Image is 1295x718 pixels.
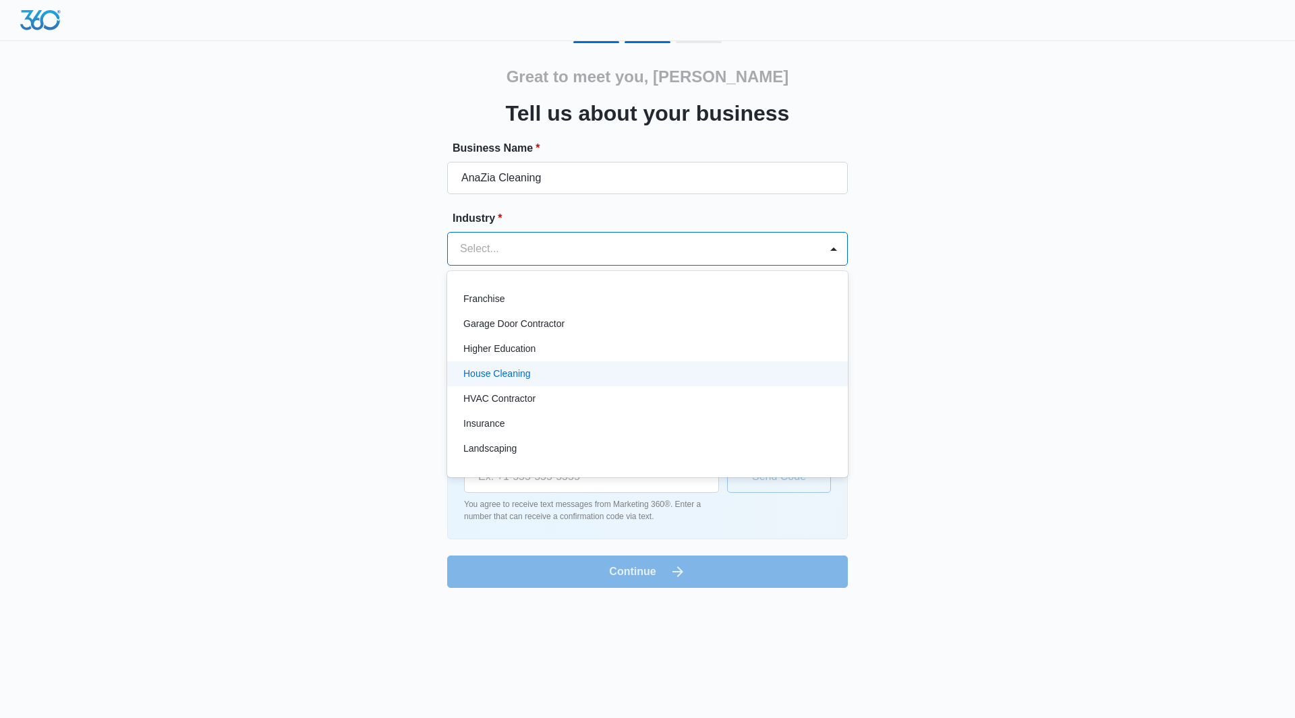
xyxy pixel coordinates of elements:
p: Franchise [463,292,505,306]
label: Business Name [453,140,853,156]
p: HVAC Contractor [463,392,536,406]
p: Landscaping [463,442,517,456]
p: Higher Education [463,342,536,356]
h2: Great to meet you, [PERSON_NAME] [507,65,789,89]
input: e.g. Jane's Plumbing [447,162,848,194]
h3: Tell us about your business [506,97,790,129]
p: House Cleaning [463,367,531,381]
label: Industry [453,210,853,227]
p: You agree to receive text messages from Marketing 360®. Enter a number that can receive a confirm... [464,498,719,522]
p: Insurance [463,417,505,431]
p: Garage Door Contractor [463,317,565,331]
